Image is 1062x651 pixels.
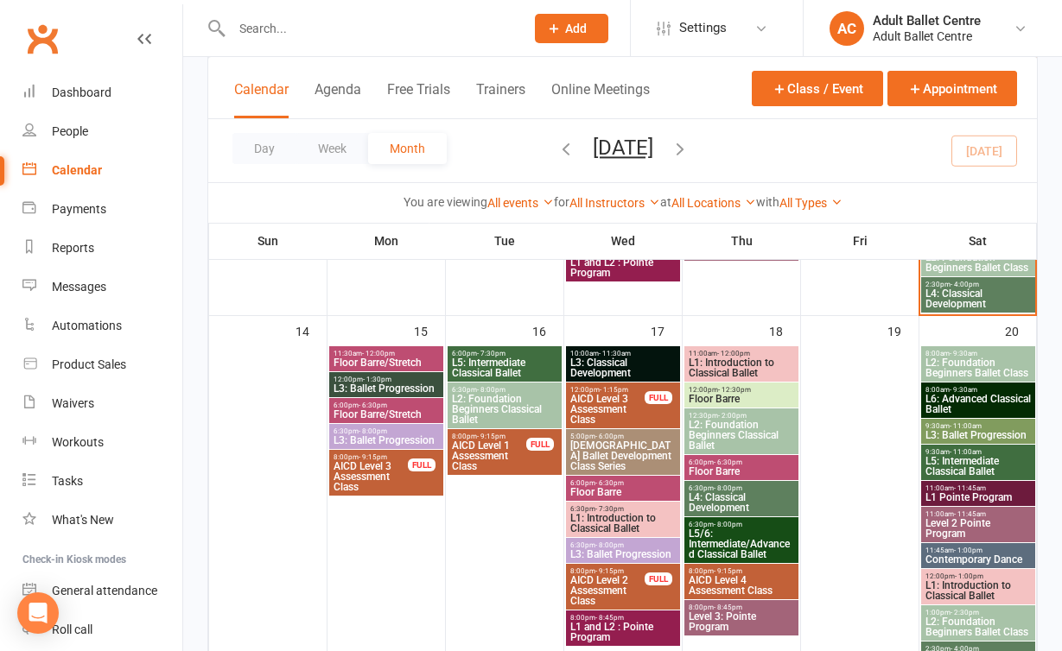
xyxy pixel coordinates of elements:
[569,433,677,440] span: 5:00pm
[688,484,795,492] span: 6:30pm
[569,541,677,549] span: 6:30pm
[564,223,683,259] th: Wed
[954,484,986,492] span: - 11:45am
[679,9,727,47] span: Settings
[387,81,450,118] button: Free Trials
[22,229,182,268] a: Reports
[565,22,587,35] span: Add
[451,433,527,440] span: 8:00pm
[551,81,650,118] button: Online Meetings
[925,386,1032,394] span: 8:00am
[769,316,800,344] div: 18
[595,505,624,513] span: - 7:30pm
[569,350,677,357] span: 10:00am
[22,268,182,307] a: Messages
[595,433,624,440] span: - 6:00pm
[756,195,779,209] strong: with
[873,28,981,44] div: Adult Ballet Centre
[887,316,919,344] div: 19
[446,223,564,259] th: Tue
[683,223,801,259] th: Thu
[595,567,624,575] span: - 9:15pm
[688,528,795,559] span: L5/6: Intermediate/Advanced Classical Ballet
[22,190,182,229] a: Payments
[925,580,1032,601] span: L1: Introduction to Classical Ballet
[569,257,677,278] span: L1 and L2 : Pointe Program
[22,112,182,151] a: People
[925,430,1032,440] span: L3: Ballet Progression
[52,241,94,255] div: Reports
[718,412,747,420] span: - 2:00pm
[22,384,182,423] a: Waivers
[955,572,983,580] span: - 1:00pm
[688,458,795,466] span: 6:00pm
[451,350,558,357] span: 6:00pm
[333,376,440,383] span: 12:00pm
[477,386,506,394] span: - 8:00pm
[925,448,1032,456] span: 9:30am
[22,572,182,610] a: General attendance kiosk mode
[296,133,368,164] button: Week
[660,195,671,209] strong: at
[569,386,645,394] span: 12:00pm
[925,616,1032,637] span: L2: Foundation Beginners Ballet Class
[368,133,447,164] button: Month
[22,307,182,345] a: Automations
[569,479,677,487] span: 6:00pm
[52,163,102,177] div: Calendar
[752,71,883,106] button: Class / Event
[526,438,554,451] div: FULL
[925,357,1032,378] span: L2: Foundation Beginners Ballet Class
[569,575,645,606] span: AICD Level 2 Assessment Class
[688,420,795,451] span: L2: Foundation Beginners Classical Ballet
[52,124,88,138] div: People
[333,401,440,409] span: 6:00pm
[951,281,979,288] span: - 4:00pm
[232,133,296,164] button: Day
[333,427,440,435] span: 6:30pm
[688,466,795,477] span: Floor Barre
[830,11,864,46] div: AC
[451,386,558,394] span: 6:30pm
[595,479,624,487] span: - 6:30pm
[595,614,624,622] span: - 8:45pm
[925,252,1032,273] span: L2: Foundation Beginners Ballet Class
[688,394,795,404] span: Floor Barre
[950,386,977,394] span: - 9:30am
[714,604,742,611] span: - 8:45pm
[569,505,677,513] span: 6:30pm
[487,196,554,210] a: All events
[22,462,182,501] a: Tasks
[951,609,979,616] span: - 2:30pm
[333,435,440,446] span: L3: Ballet Progression
[362,350,395,357] span: - 12:00pm
[645,572,672,585] div: FULL
[714,458,742,466] span: - 6:30pm
[17,592,59,634] div: Open Intercom Messenger
[52,202,106,216] div: Payments
[688,567,795,575] span: 8:00pm
[209,223,328,259] th: Sun
[950,350,977,357] span: - 9:30am
[925,547,1032,554] span: 11:45am
[779,196,843,210] a: All Types
[22,423,182,462] a: Workouts
[925,422,1032,430] span: 9:30am
[569,513,677,534] span: L1: Introduction to Classical Ballet
[925,492,1032,502] span: L1 Pointe Program
[52,584,157,597] div: General attendance
[333,350,440,357] span: 11:30am
[52,474,83,488] div: Tasks
[925,518,1032,539] span: Level 2 Pointe Program
[451,357,558,378] span: L5: Intermediate Classical Ballet
[52,396,94,410] div: Waivers
[451,440,527,471] span: AICD Level 1 Assessment Class
[22,345,182,384] a: Product Sales
[645,391,672,404] div: FULL
[1005,316,1036,344] div: 20
[688,611,795,632] span: Level 3: Pointe Program
[52,85,111,99] div: Dashboard
[363,376,391,383] span: - 1:30pm
[21,17,64,60] a: Clubworx
[688,492,795,513] span: L4: Classical Development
